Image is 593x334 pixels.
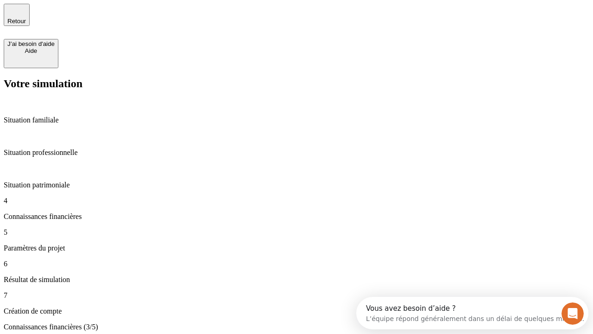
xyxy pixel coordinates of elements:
[4,291,589,300] p: 7
[356,297,588,329] iframe: Intercom live chat discovery launcher
[4,148,589,157] p: Situation professionnelle
[7,47,55,54] div: Aide
[4,181,589,189] p: Situation patrimoniale
[561,302,584,325] iframe: Intercom live chat
[4,307,589,315] p: Création de compte
[4,4,30,26] button: Retour
[4,4,255,29] div: Ouvrir le Messenger Intercom
[4,323,589,331] p: Connaissances financières (3/5)
[4,212,589,221] p: Connaissances financières
[4,260,589,268] p: 6
[10,15,228,25] div: L’équipe répond généralement dans un délai de quelques minutes.
[4,116,589,124] p: Situation familiale
[10,8,228,15] div: Vous avez besoin d’aide ?
[4,244,589,252] p: Paramètres du projet
[4,39,58,68] button: J’ai besoin d'aideAide
[4,276,589,284] p: Résultat de simulation
[7,40,55,47] div: J’ai besoin d'aide
[4,77,589,90] h2: Votre simulation
[4,228,589,237] p: 5
[4,197,589,205] p: 4
[7,18,26,25] span: Retour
